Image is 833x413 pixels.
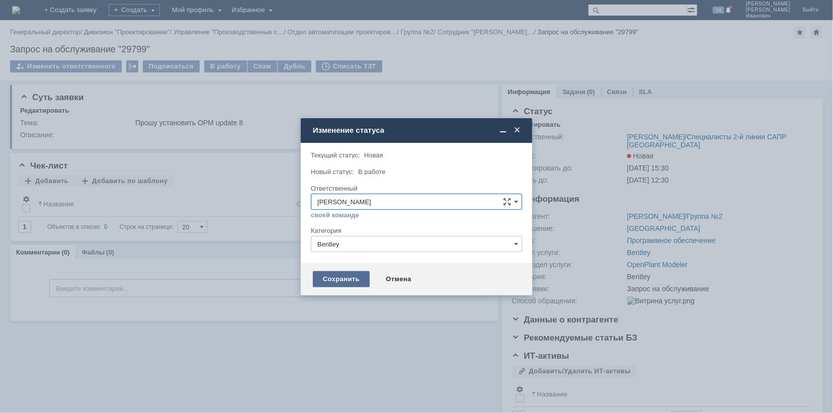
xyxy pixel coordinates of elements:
div: Категория [311,227,520,234]
span: Свернуть (Ctrl + M) [498,126,508,135]
span: Сложная форма [503,198,511,206]
span: Новая [364,151,383,159]
span: В работе [358,168,385,176]
div: Ответственный [311,185,520,192]
span: Закрыть [512,126,522,135]
div: Изменение статуса [313,126,522,135]
label: Текущий статус: [311,151,360,159]
a: своей команде [311,211,359,219]
label: Новый статус: [311,168,354,176]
